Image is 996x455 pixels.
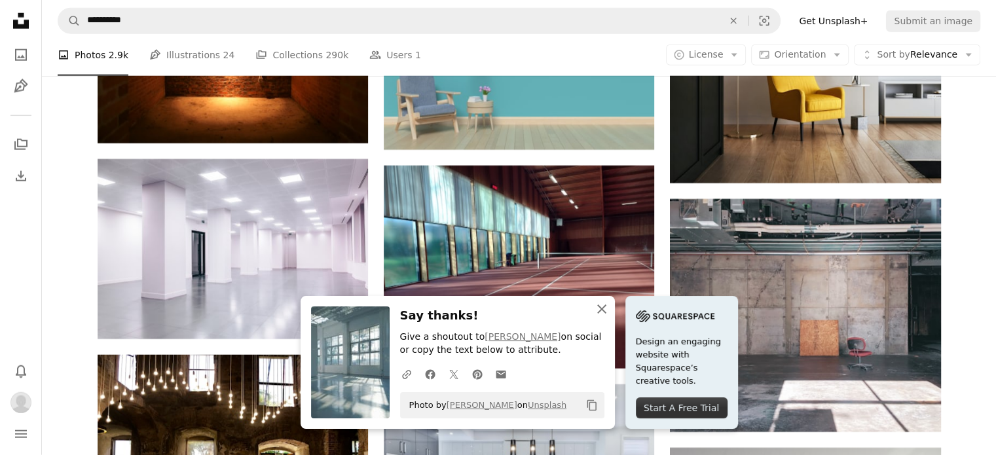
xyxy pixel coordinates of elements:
[255,34,348,76] a: Collections 290k
[485,331,561,342] a: [PERSON_NAME]
[400,331,604,357] p: Give a shoutout to on social or copy the text below to attribute.
[625,296,738,429] a: Design an engaging website with Squarespace’s creative tools.Start A Free Trial
[581,394,603,416] button: Copy to clipboard
[403,395,567,416] span: Photo by on
[636,335,728,388] span: Design an engaging website with Squarespace’s creative tools.
[325,48,348,62] span: 290k
[689,49,724,60] span: License
[466,361,489,387] a: Share on Pinterest
[636,397,728,418] div: Start A Free Trial
[418,361,442,387] a: Share on Facebook
[10,392,31,413] img: Avatar of user Abdulhakeem Samae
[8,421,34,447] button: Menu
[415,48,421,62] span: 1
[58,8,781,34] form: Find visuals sitewide
[149,34,234,76] a: Illustrations 24
[8,390,34,416] button: Profile
[528,400,566,410] a: Unsplash
[8,8,34,37] a: Home — Unsplash
[791,10,876,31] a: Get Unsplash+
[666,45,747,65] button: License
[8,42,34,68] a: Photos
[774,49,826,60] span: Orientation
[384,261,654,273] a: a tennis court with a tennis net in the middle of it
[877,48,957,62] span: Relevance
[8,358,34,384] button: Notifications
[8,73,34,100] a: Illustrations
[384,166,654,369] img: a tennis court with a tennis net in the middle of it
[8,163,34,189] a: Download History
[489,361,513,387] a: Share over email
[877,49,910,60] span: Sort by
[442,361,466,387] a: Share on Twitter
[8,132,34,158] a: Collections
[670,310,940,321] a: red and black rolling chair
[98,159,368,339] img: an empty room with white walls and a black door
[223,48,235,62] span: 24
[854,45,980,65] button: Sort byRelevance
[670,199,940,432] img: red and black rolling chair
[400,306,604,325] h3: Say thanks!
[447,400,517,410] a: [PERSON_NAME]
[636,306,714,326] img: file-1705255347840-230a6ab5bca9image
[369,34,421,76] a: Users 1
[751,45,849,65] button: Orientation
[98,243,368,255] a: an empty room with white walls and a black door
[886,10,980,31] button: Submit an image
[58,9,81,33] button: Search Unsplash
[719,9,748,33] button: Clear
[748,9,780,33] button: Visual search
